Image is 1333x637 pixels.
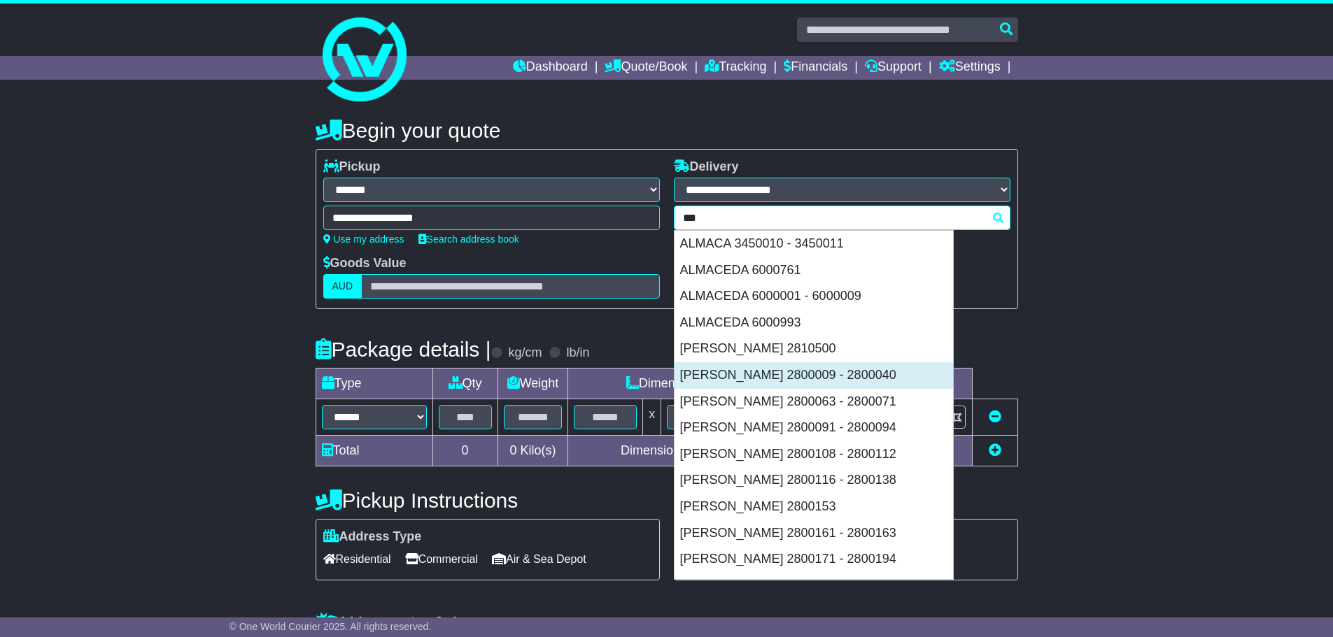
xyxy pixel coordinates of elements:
a: Settings [939,56,1001,80]
a: Financials [784,56,847,80]
td: 0 [432,436,498,466]
div: [PERSON_NAME] 2800171 - 2800194 [675,546,953,573]
a: Search address book [418,234,519,245]
a: Support [865,56,922,80]
label: Delivery [674,159,739,175]
td: Dimensions in Centimetre(s) [568,436,828,466]
span: Commercial [405,548,478,570]
typeahead: Please provide city [674,206,1010,230]
span: Air & Sea Depot [492,548,586,570]
div: [PERSON_NAME] 2800161 - 2800163 [675,520,953,547]
td: Qty [432,368,498,399]
span: 0 [509,443,516,457]
div: ALMACA 3450010 - 3450011 [675,231,953,257]
label: kg/cm [508,345,542,361]
label: Address Type [323,529,422,545]
div: [PERSON_NAME] 2800153 [675,494,953,520]
span: © One World Courier 2025. All rights reserved. [230,621,432,632]
td: Dimensions (L x W x H) [568,368,828,399]
h4: Warranty & Insurance [316,612,1018,635]
td: Total [316,436,432,466]
div: [PERSON_NAME] 2800212 - 2800215 [675,573,953,599]
h4: Package details | [316,338,491,361]
div: [PERSON_NAME] 2800009 - 2800040 [675,362,953,389]
div: [PERSON_NAME] 2800063 - 2800071 [675,389,953,415]
label: lb/in [566,345,589,361]
div: [PERSON_NAME] 2800108 - 2800112 [675,441,953,468]
td: Type [316,368,432,399]
a: Use my address [323,234,404,245]
div: [PERSON_NAME] 2800091 - 2800094 [675,415,953,441]
span: Residential [323,548,391,570]
label: Pickup [323,159,381,175]
td: Weight [498,368,568,399]
a: Add new item [989,443,1001,457]
a: Quote/Book [605,56,687,80]
label: Goods Value [323,256,407,271]
td: Kilo(s) [498,436,568,466]
div: ALMACEDA 6000001 - 6000009 [675,283,953,310]
td: x [643,399,661,436]
div: ALMACEDA 6000761 [675,257,953,284]
h4: Pickup Instructions [316,489,660,512]
a: Tracking [705,56,766,80]
h4: Begin your quote [316,119,1018,142]
div: [PERSON_NAME] 2800116 - 2800138 [675,467,953,494]
div: ALMACEDA 6000993 [675,310,953,336]
a: Dashboard [513,56,588,80]
div: [PERSON_NAME] 2810500 [675,336,953,362]
a: Remove this item [989,410,1001,424]
label: AUD [323,274,362,299]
